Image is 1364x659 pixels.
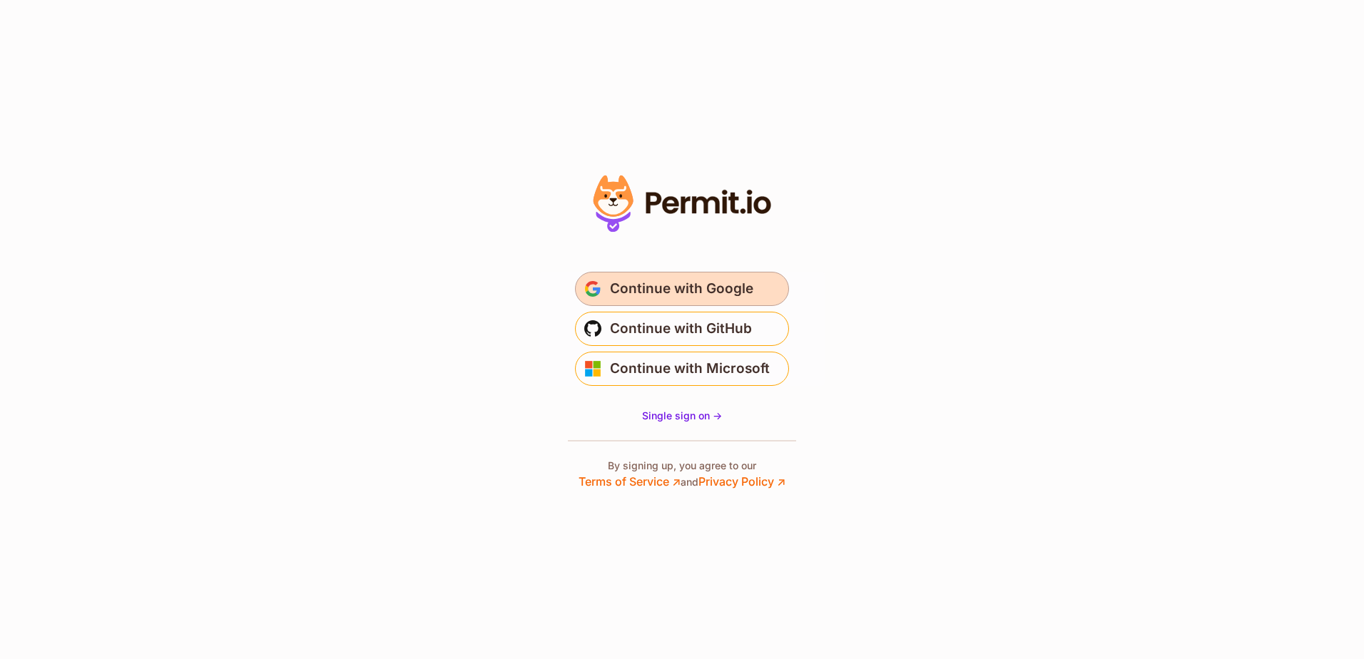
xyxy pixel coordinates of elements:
a: Single sign on -> [642,409,722,423]
span: Continue with Google [610,277,753,300]
span: Continue with Microsoft [610,357,770,380]
a: Terms of Service ↗ [579,474,681,489]
p: By signing up, you agree to our and [579,459,785,490]
a: Privacy Policy ↗ [698,474,785,489]
span: Continue with GitHub [610,317,752,340]
button: Continue with Google [575,272,789,306]
button: Continue with Microsoft [575,352,789,386]
button: Continue with GitHub [575,312,789,346]
span: Single sign on -> [642,409,722,422]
